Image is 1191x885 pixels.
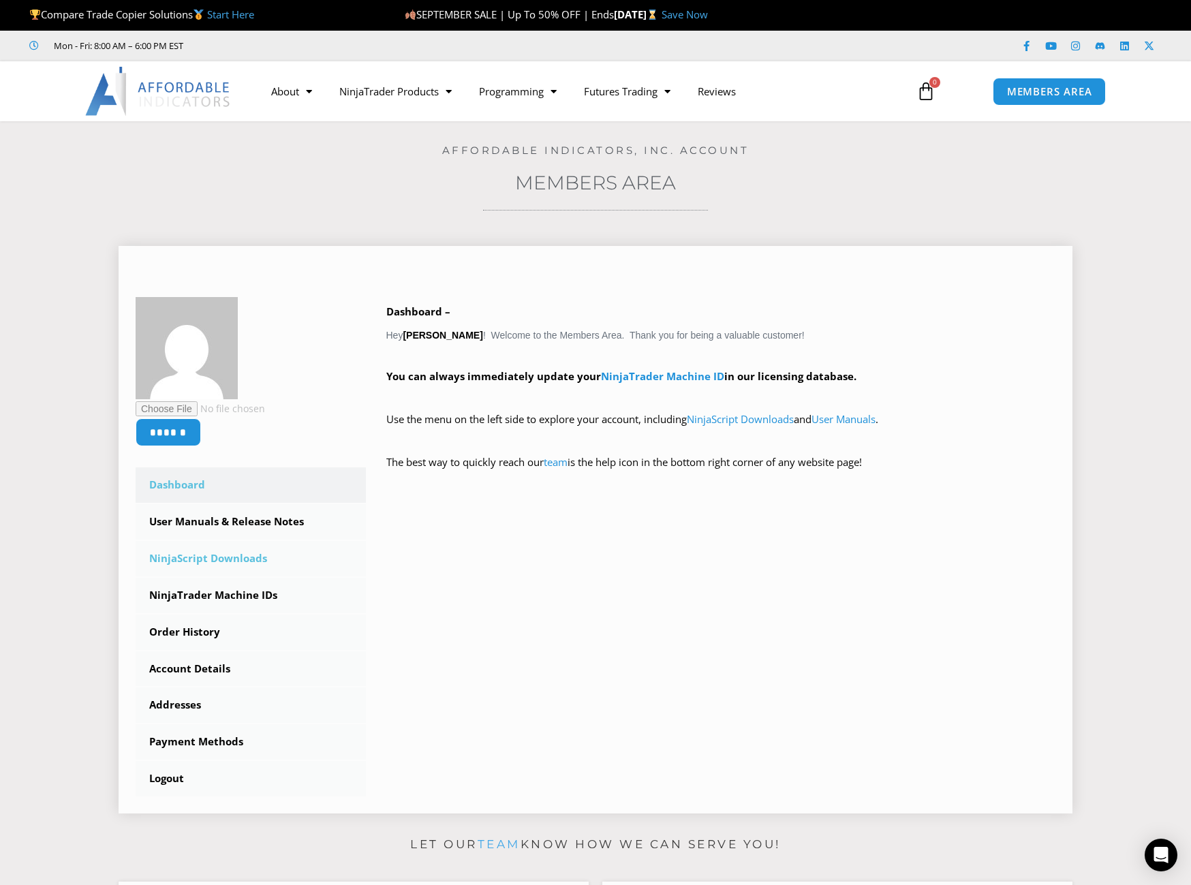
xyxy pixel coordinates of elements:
[136,297,238,399] img: 2ad160fa34c5600d70e56c5391bf7f590781853a103ffd32547acc792d6e66f7
[1145,839,1177,871] div: Open Intercom Messenger
[405,10,416,20] img: 🍂
[258,76,901,107] nav: Menu
[647,10,658,20] img: ⌛
[544,455,568,469] a: team
[403,330,482,341] strong: [PERSON_NAME]
[687,412,794,426] a: NinjaScript Downloads
[442,144,749,157] a: Affordable Indicators, Inc. Account
[662,7,708,21] a: Save Now
[50,37,183,54] span: Mon - Fri: 8:00 AM – 6:00 PM EST
[258,76,326,107] a: About
[811,412,876,426] a: User Manuals
[684,76,749,107] a: Reviews
[993,78,1107,106] a: MEMBERS AREA
[386,305,450,318] b: Dashboard –
[326,76,465,107] a: NinjaTrader Products
[136,615,366,650] a: Order History
[136,651,366,687] a: Account Details
[386,302,1056,491] div: Hey ! Welcome to the Members Area. Thank you for being a valuable customer!
[896,72,956,111] a: 0
[386,453,1056,491] p: The best way to quickly reach our is the help icon in the bottom right corner of any website page!
[136,504,366,540] a: User Manuals & Release Notes
[386,410,1056,448] p: Use the menu on the left side to explore your account, including and .
[207,7,254,21] a: Start Here
[136,687,366,723] a: Addresses
[136,467,366,503] a: Dashboard
[515,171,676,194] a: Members Area
[1007,87,1092,97] span: MEMBERS AREA
[30,10,40,20] img: 🏆
[29,7,254,21] span: Compare Trade Copier Solutions
[405,7,614,21] span: SEPTEMBER SALE | Up To 50% OFF | Ends
[136,761,366,796] a: Logout
[194,10,204,20] img: 🥇
[136,724,366,760] a: Payment Methods
[386,369,856,383] strong: You can always immediately update your in our licensing database.
[136,467,366,796] nav: Account pages
[136,578,366,613] a: NinjaTrader Machine IDs
[478,837,521,851] a: team
[202,39,407,52] iframe: Customer reviews powered by Trustpilot
[85,67,232,116] img: LogoAI | Affordable Indicators – NinjaTrader
[465,76,570,107] a: Programming
[601,369,724,383] a: NinjaTrader Machine ID
[614,7,661,21] strong: [DATE]
[136,541,366,576] a: NinjaScript Downloads
[119,834,1072,856] p: Let our know how we can serve you!
[929,77,940,88] span: 0
[570,76,684,107] a: Futures Trading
